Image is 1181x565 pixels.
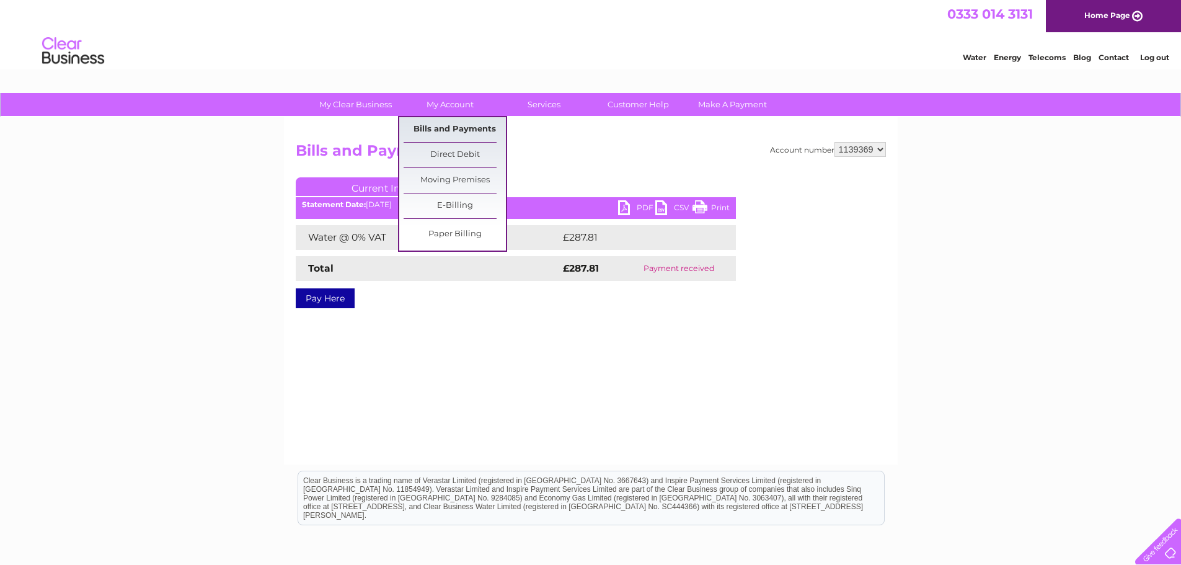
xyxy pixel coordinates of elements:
a: PDF [618,200,655,218]
a: Current Invoice [296,177,482,196]
strong: Total [308,262,334,274]
a: Log out [1140,53,1169,62]
a: CSV [655,200,692,218]
a: Telecoms [1028,53,1066,62]
a: Blog [1073,53,1091,62]
div: [DATE] [296,200,736,209]
a: My Clear Business [304,93,407,116]
a: Pay Here [296,288,355,308]
td: £287.81 [560,225,713,250]
a: Make A Payment [681,93,784,116]
td: Water @ 0% VAT [296,225,560,250]
a: Services [493,93,595,116]
strong: £287.81 [563,262,599,274]
a: Print [692,200,730,218]
b: Statement Date: [302,200,366,209]
a: 0333 014 3131 [947,6,1033,22]
h2: Bills and Payments [296,142,886,166]
a: Water [963,53,986,62]
a: Bills and Payments [404,117,506,142]
a: Direct Debit [404,143,506,167]
div: Clear Business is a trading name of Verastar Limited (registered in [GEOGRAPHIC_DATA] No. 3667643... [298,7,884,60]
td: Payment received [622,256,735,281]
a: My Account [399,93,501,116]
a: Paper Billing [404,222,506,247]
a: Contact [1099,53,1129,62]
a: E-Billing [404,194,506,218]
a: Moving Premises [404,168,506,193]
a: Energy [994,53,1021,62]
div: Account number [770,142,886,157]
img: logo.png [42,32,105,70]
a: Customer Help [587,93,689,116]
